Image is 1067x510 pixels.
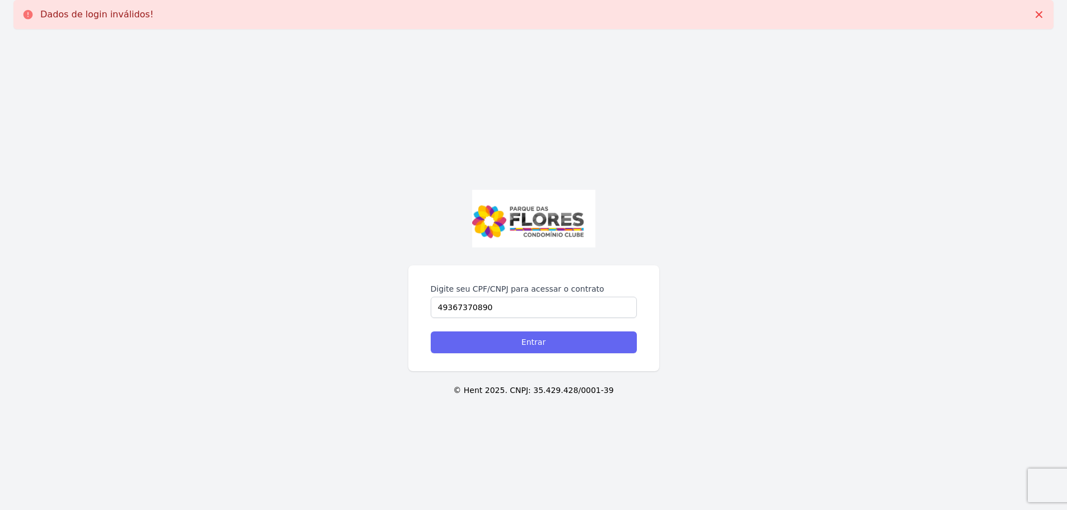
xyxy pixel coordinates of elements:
p: © Hent 2025. CNPJ: 35.429.428/0001-39 [18,385,1049,396]
label: Digite seu CPF/CNPJ para acessar o contrato [431,283,637,294]
p: Dados de login inválidos! [40,9,153,20]
input: Digite seu CPF ou CNPJ [431,297,637,318]
img: Captura%20de%20tela%202025-06-03%20144200.jpg [472,190,595,248]
input: Entrar [431,331,637,353]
